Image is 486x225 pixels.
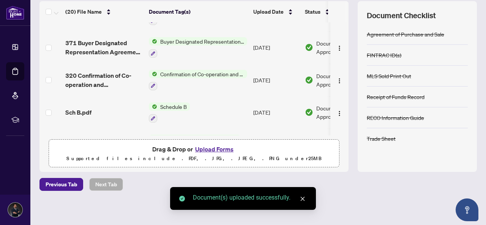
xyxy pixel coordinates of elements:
td: [DATE] [250,64,302,96]
span: Document Approved [316,104,363,121]
div: Agreement of Purchase and Sale [367,30,444,38]
th: Upload Date [250,1,302,22]
span: Document Approved [316,39,363,56]
button: Open asap [456,198,478,221]
span: Previous Tab [46,178,77,190]
span: 371 Buyer Designated Representation Agreement - PropTx-OREA_[DATE] 20_31_31.pdf [65,38,143,57]
div: Receipt of Funds Record [367,93,424,101]
th: (20) File Name [62,1,146,22]
span: Buyer Designated Representation Agreement [157,37,247,46]
button: Status IconSchedule B [149,102,190,123]
div: FINTRAC ID(s) [367,51,401,59]
a: Close [298,195,307,203]
span: 320 Confirmation of Co-operation and Representation - Buyer_Seller - PropTx-OREA_[DATE] 20_24_36.pdf [65,71,143,89]
div: Document(s) uploaded successfully. [193,193,307,202]
img: Document Status [305,76,313,84]
span: Sch B.pdf [65,108,92,117]
button: Previous Tab [39,178,83,191]
td: [DATE] [250,31,302,64]
button: Upload Forms [193,144,236,154]
img: Status Icon [149,70,157,78]
img: Status Icon [149,102,157,111]
span: Drag & Drop orUpload FormsSupported files include .PDF, .JPG, .JPEG, .PNG under25MB [49,140,339,168]
td: [DATE] [250,129,302,161]
span: Upload Date [253,8,284,16]
span: Drag & Drop or [152,144,236,154]
img: Document Status [305,43,313,52]
button: Status IconBuyer Designated Representation Agreement [149,37,247,58]
button: Status IconConfirmation of Co-operation and Representation—Buyer/Seller [149,70,247,90]
p: Supported files include .PDF, .JPG, .JPEG, .PNG under 25 MB [54,154,335,163]
img: Status Icon [149,135,157,143]
button: Logo [333,74,346,86]
button: Logo [333,41,346,53]
img: Profile Icon [8,203,22,217]
button: Logo [333,106,346,118]
img: logo [6,6,24,20]
img: Logo [336,45,342,51]
div: Trade Sheet [367,134,396,143]
span: Document Approved [316,72,363,88]
span: Document Checklist [367,10,436,21]
td: [DATE] [250,96,302,129]
span: (20) File Name [65,8,102,16]
span: Status [305,8,320,16]
th: Document Tag(s) [146,1,250,22]
span: Agreement of Purchase and Sale [157,135,241,143]
img: Status Icon [149,37,157,46]
img: Logo [336,110,342,116]
img: Logo [336,78,342,84]
button: Status IconAgreement of Purchase and Sale [149,135,241,155]
div: RECO Information Guide [367,113,424,122]
span: Confirmation of Co-operation and Representation—Buyer/Seller [157,70,247,78]
span: Schedule B [157,102,190,111]
th: Status [302,1,366,22]
button: Next Tab [89,178,123,191]
span: check-circle [179,196,185,201]
div: MLS Sold Print Out [367,72,411,80]
span: close [300,196,305,201]
img: Document Status [305,108,313,116]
